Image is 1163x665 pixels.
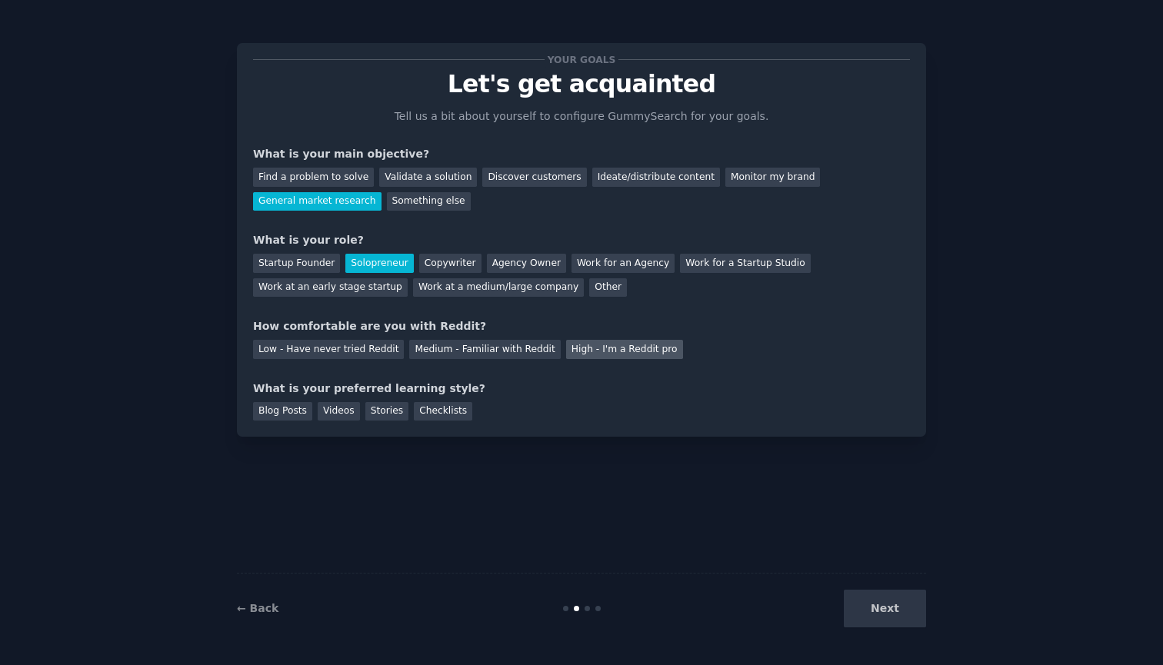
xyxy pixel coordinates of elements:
[414,402,472,421] div: Checklists
[680,254,810,273] div: Work for a Startup Studio
[725,168,820,187] div: Monitor my brand
[253,71,910,98] p: Let's get acquainted
[365,402,408,421] div: Stories
[237,602,278,614] a: ← Back
[413,278,584,298] div: Work at a medium/large company
[379,168,477,187] div: Validate a solution
[253,146,910,162] div: What is your main objective?
[592,168,720,187] div: Ideate/distribute content
[419,254,482,273] div: Copywriter
[253,381,910,397] div: What is your preferred learning style?
[482,168,586,187] div: Discover customers
[589,278,627,298] div: Other
[253,318,910,334] div: How comfortable are you with Reddit?
[545,52,618,68] span: Your goals
[572,254,675,273] div: Work for an Agency
[388,108,775,125] p: Tell us a bit about yourself to configure GummySearch for your goals.
[318,402,360,421] div: Videos
[253,340,404,359] div: Low - Have never tried Reddit
[566,340,683,359] div: High - I'm a Reddit pro
[487,254,566,273] div: Agency Owner
[387,192,471,211] div: Something else
[253,168,374,187] div: Find a problem to solve
[409,340,560,359] div: Medium - Familiar with Reddit
[253,278,408,298] div: Work at an early stage startup
[345,254,413,273] div: Solopreneur
[253,402,312,421] div: Blog Posts
[253,192,382,211] div: General market research
[253,254,340,273] div: Startup Founder
[253,232,910,248] div: What is your role?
